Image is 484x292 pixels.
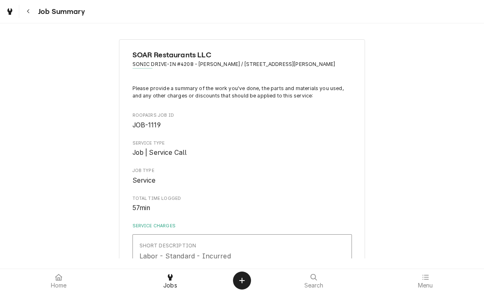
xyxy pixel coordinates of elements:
[132,176,352,186] span: Job Type
[132,168,352,185] div: Job Type
[139,242,196,249] div: Short Description
[132,121,161,129] span: JOB-1119
[132,195,352,202] span: Total Time Logged
[132,148,352,158] span: Service Type
[233,272,251,290] button: Create Object
[132,149,187,156] span: Job | Service Call
[132,195,352,213] div: Total Time Logged
[418,282,433,289] span: Menu
[132,223,352,229] label: Service Charges
[132,112,352,119] span: Roopairs Job ID
[36,6,85,17] span: Job Summary
[132,120,352,130] span: Roopairs Job ID
[304,282,324,289] span: Search
[132,203,352,213] span: Total Time Logged
[258,271,369,290] a: Search
[132,61,352,68] span: Address
[51,282,67,289] span: Home
[3,271,114,290] a: Home
[132,140,352,147] span: Service Type
[370,271,481,290] a: Menu
[163,282,177,289] span: Jobs
[132,50,352,75] div: Client Information
[115,271,226,290] a: Jobs
[132,177,156,184] span: Service
[132,112,352,130] div: Roopairs Job ID
[139,251,231,261] div: Labor - Standard - Incurred
[21,4,36,19] button: Navigate back
[132,204,151,212] span: 57min
[132,168,352,174] span: Job Type
[132,140,352,158] div: Service Type
[2,5,17,18] a: Go to Jobs
[132,50,352,61] span: Name
[132,85,352,100] p: Please provide a summary of the work you've done, the parts and materials you used, and any other...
